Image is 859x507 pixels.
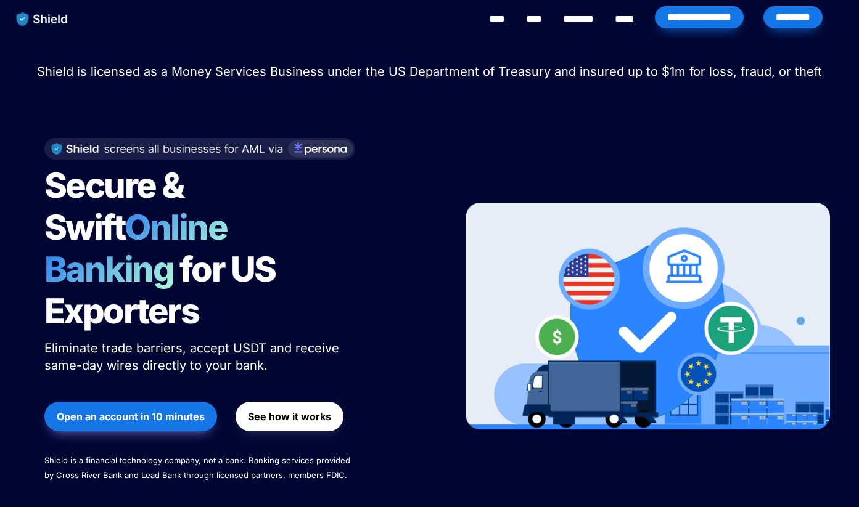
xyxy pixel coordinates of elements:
span: Online Banking [44,206,240,290]
strong: Open an account in 10 minutes [57,410,205,423]
span: Secure & Swift [44,164,190,248]
span: Eliminate trade barriers, accept USDT and receive same-day wires directly to your bank. [44,341,343,373]
strong: See how it works [248,410,331,423]
button: See how it works [236,402,343,431]
span: Shield is a financial technology company, not a bank. Banking services provided by Cross River Ba... [44,455,353,480]
span: Shield is licensed as a Money Services Business under the US Department of Treasury and insured u... [37,64,822,79]
img: website logo [10,6,74,32]
a: See how it works [236,395,343,437]
button: Open an account in 10 minutes [44,402,217,431]
span: for US Exporters [44,248,282,332]
a: Open an account in 10 minutes [44,395,217,437]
